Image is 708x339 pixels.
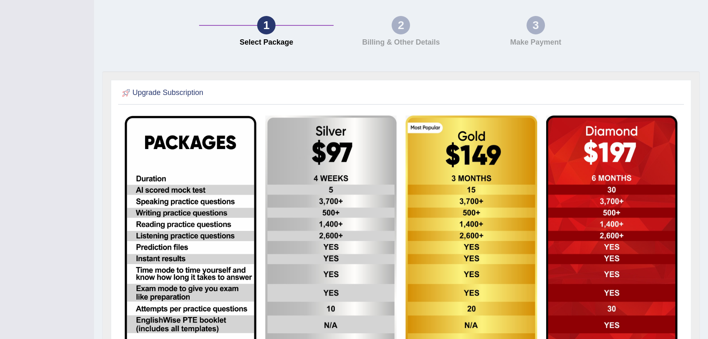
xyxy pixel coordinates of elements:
[473,38,599,47] h4: Make Payment
[527,16,545,34] div: 3
[338,38,464,47] h4: Billing & Other Details
[392,16,410,34] div: 2
[257,16,276,34] div: 1
[120,87,203,99] h2: Upgrade Subscription
[203,38,329,47] h4: Select Package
